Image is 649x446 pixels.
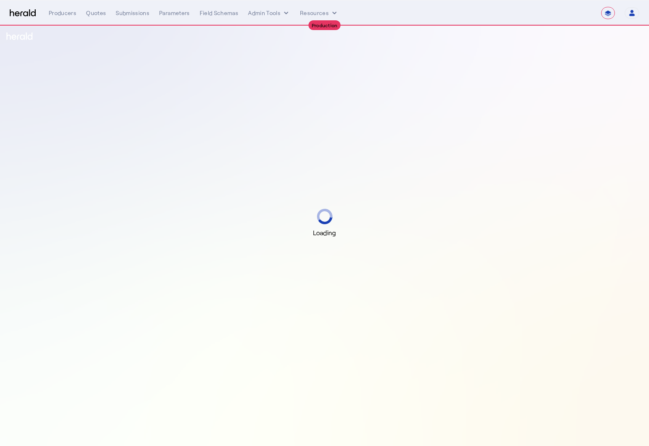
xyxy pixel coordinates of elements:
div: Producers [49,9,76,17]
button: Resources dropdown menu [300,9,339,17]
button: internal dropdown menu [248,9,290,17]
div: Production [308,20,341,30]
div: Quotes [86,9,106,17]
div: Parameters [159,9,190,17]
div: Submissions [116,9,149,17]
img: Herald Logo [10,9,36,17]
div: Field Schemas [200,9,239,17]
